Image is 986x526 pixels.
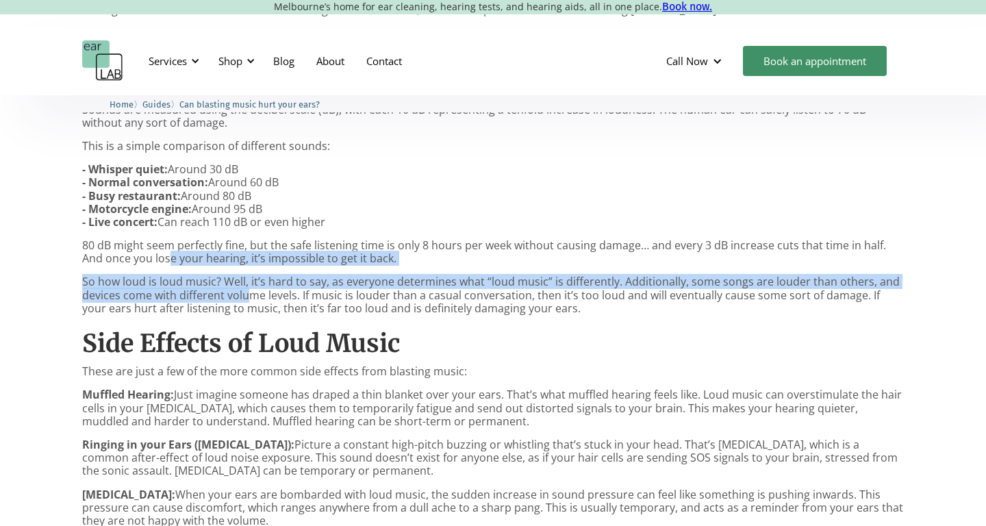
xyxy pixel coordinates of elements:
[82,387,174,402] strong: Muffled Hearing:
[82,437,294,452] strong: Ringing in your Ears ([MEDICAL_DATA]):
[82,175,208,190] strong: - Normal conversation:
[666,54,708,68] div: Call Now
[140,40,203,82] div: Services
[82,328,400,359] strong: Side Effects of Loud Music
[262,41,305,81] a: Blog
[82,214,157,229] strong: - Live concert:
[305,41,355,81] a: About
[355,41,413,81] a: Contact
[149,54,187,68] div: Services
[142,99,170,110] span: Guides
[82,188,181,203] strong: - Busy restaurant:
[82,162,168,177] strong: - Whisper quiet:
[179,99,320,110] span: Can blasting music hurt your ears?
[110,97,134,110] a: Home
[210,40,259,82] div: Shop
[110,99,134,110] span: Home
[110,97,142,112] li: 〉
[82,275,904,315] p: So how loud is loud music? Well, it’s hard to say, as everyone determines what “loud music” is di...
[142,97,170,110] a: Guides
[82,140,904,153] p: This is a simple comparison of different sounds:
[743,46,887,76] a: Book an appointment
[82,40,123,82] a: home
[82,438,904,478] p: Picture a constant high-pitch buzzing or whistling that’s stuck in your head. That’s [MEDICAL_DAT...
[82,388,904,428] p: Just imagine someone has draped a thin blanket over your ears. That’s what muffled hearing feels ...
[218,54,242,68] div: Shop
[82,201,192,216] strong: - Motorcycle engine:
[82,365,904,378] p: These are just a few of the more common side effects from blasting music:
[82,239,904,265] p: 80 dB might seem perfectly fine, but the safe listening time is only 8 hours per week without cau...
[82,487,175,502] strong: [MEDICAL_DATA]:
[142,97,179,112] li: 〉
[82,103,904,129] p: Sounds are measured using the decibel scale (dB), with each 10 dB representing a tenfold increase...
[82,163,904,229] p: Around 30 dB Around 60 dB Around 80 dB Around 95 dB Can reach 110 dB or even higher
[179,97,320,110] a: Can blasting music hurt your ears?
[655,40,736,82] div: Call Now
